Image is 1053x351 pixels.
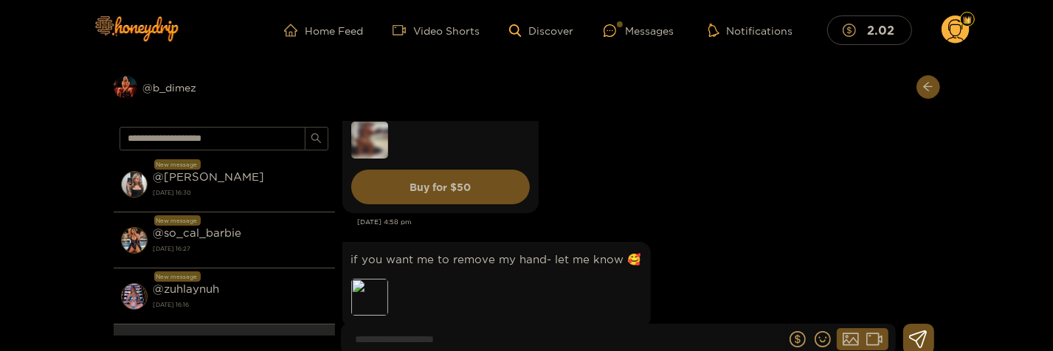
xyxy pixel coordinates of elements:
[121,227,148,254] img: conversation
[837,328,888,350] button: picturevideo-camera
[342,242,651,328] div: Sep. 7, 1:18 pm
[351,122,388,159] img: preview
[509,24,573,37] a: Discover
[865,22,897,38] mark: 2.02
[154,159,201,170] div: New message
[342,85,539,213] div: Sep. 4, 4:58 pm
[153,226,242,239] strong: @ so_cal_barbie
[154,271,201,282] div: New message
[154,215,201,226] div: New message
[393,24,413,37] span: video-camera
[963,15,972,24] img: Fan Level
[787,328,809,350] button: dollar
[284,24,363,37] a: Home Feed
[153,170,265,183] strong: @ [PERSON_NAME]
[393,24,480,37] a: Video Shorts
[916,75,940,99] button: arrow-left
[153,282,220,295] strong: @ zuhlaynuh
[351,170,530,204] button: Buy for $50
[790,331,806,347] span: dollar
[922,81,933,94] span: arrow-left
[305,127,328,150] button: search
[827,15,912,44] button: 2.02
[153,298,328,311] strong: [DATE] 16:16
[114,75,335,99] div: @b_dimez
[311,133,322,145] span: search
[843,24,863,37] span: dollar
[704,23,798,38] button: Notifications
[843,331,859,347] span: picture
[358,217,933,227] div: [DATE] 4:58 pm
[121,171,148,198] img: conversation
[121,283,148,310] img: conversation
[866,331,883,347] span: video-camera
[815,331,831,347] span: smile
[153,242,328,255] strong: [DATE] 16:27
[284,24,305,37] span: home
[351,251,642,268] p: if you want me to remove my hand- let me know 🥰
[153,186,328,199] strong: [DATE] 16:30
[604,22,674,39] div: Messages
